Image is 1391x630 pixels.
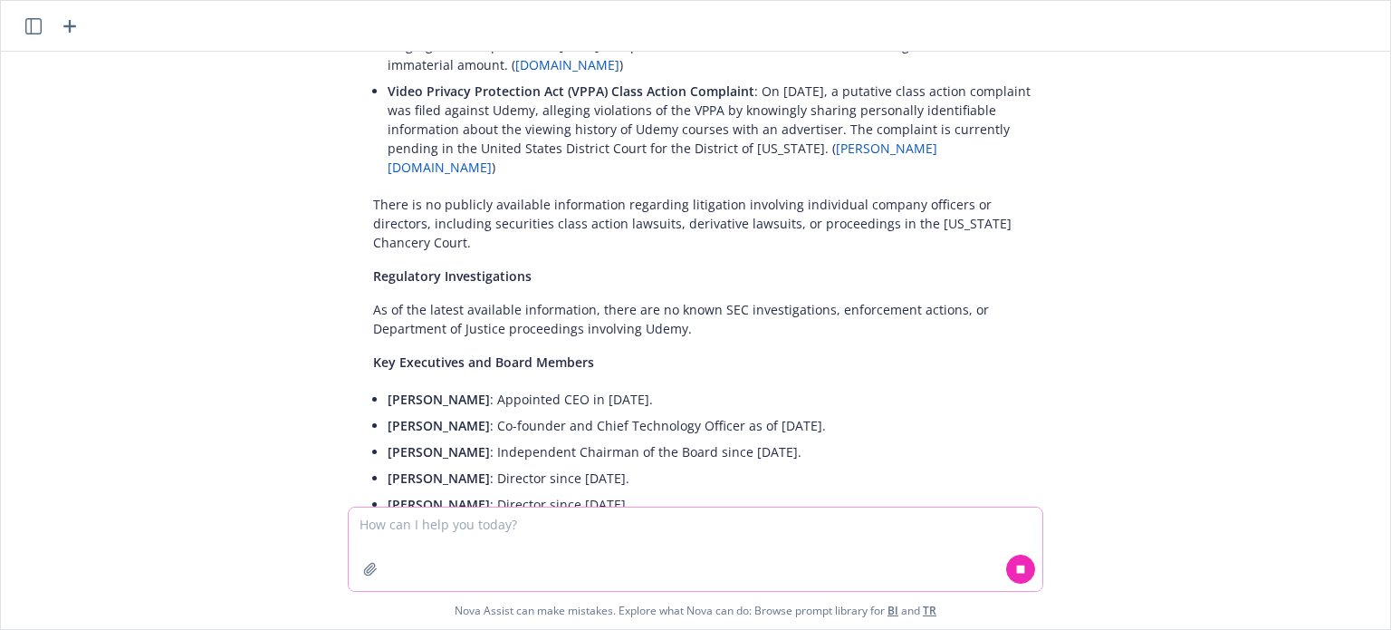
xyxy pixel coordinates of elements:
[388,470,490,487] span: [PERSON_NAME]
[388,496,490,513] span: [PERSON_NAME]
[923,603,936,618] a: TR
[388,82,1032,177] p: : On [DATE], a putative class action complaint was filed against Udemy, alleging violations of th...
[373,195,1032,252] p: There is no publicly available information regarding litigation involving individual company offi...
[515,56,619,73] a: [DOMAIN_NAME]
[388,443,490,460] span: [PERSON_NAME]
[388,82,754,100] span: Video Privacy Protection Act (VPPA) Class Action Complaint
[455,592,936,629] span: Nova Assist can make mistakes. Explore what Nova can do: Browse prompt library for and
[388,390,1032,409] p: : Appointed CEO in [DATE].
[373,300,1032,338] p: As of the latest available information, there are no known SEC investigations, enforcement action...
[373,354,594,371] span: Key Executives and Board Members
[887,603,898,618] a: BI
[388,442,1032,461] p: : Independent Chairman of the Board since [DATE].
[373,267,532,285] span: Regulatory Investigations
[388,391,490,408] span: [PERSON_NAME]
[388,417,490,434] span: [PERSON_NAME]
[388,416,1032,435] p: : Co-founder and Chief Technology Officer as of [DATE].
[388,495,1032,514] p: : Director since [DATE].
[388,469,1032,488] p: : Director since [DATE].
